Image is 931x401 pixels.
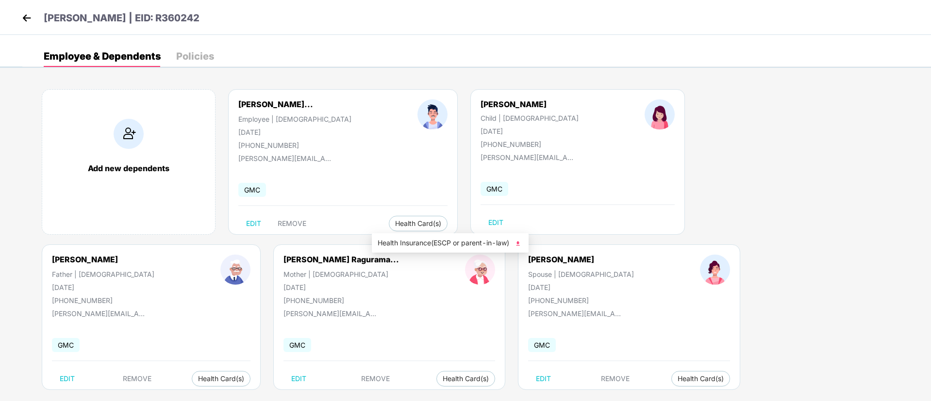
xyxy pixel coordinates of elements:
span: Health Card(s) [395,221,441,226]
img: profileImage [465,255,495,285]
img: addIcon [114,119,144,149]
div: [DATE] [481,127,579,135]
div: [PHONE_NUMBER] [481,140,579,148]
img: back [19,11,34,25]
span: Health Card(s) [678,376,724,381]
img: profileImage [220,255,250,285]
div: [DATE] [528,283,634,291]
button: Health Card(s) [671,371,730,386]
button: EDIT [481,215,511,230]
div: [PERSON_NAME][EMAIL_ADDRESS][DOMAIN_NAME] [52,309,149,318]
div: [PERSON_NAME][EMAIL_ADDRESS][DOMAIN_NAME] [481,153,578,161]
div: [PERSON_NAME][EMAIL_ADDRESS][DOMAIN_NAME] [238,154,335,162]
span: GMC [283,338,311,352]
div: [PERSON_NAME] [528,255,594,264]
img: profileImage [645,99,675,129]
button: REMOVE [270,216,314,231]
span: Health Card(s) [198,376,244,381]
div: [PERSON_NAME] Ragurama... [283,255,399,264]
span: GMC [52,338,80,352]
div: [PHONE_NUMBER] [528,296,634,305]
span: GMC [481,182,508,196]
p: [PERSON_NAME] | EID: R360242 [44,11,199,26]
div: [PHONE_NUMBER] [52,296,154,305]
span: REMOVE [361,375,390,383]
div: [PERSON_NAME][EMAIL_ADDRESS][DOMAIN_NAME] [528,309,625,318]
div: Father | [DEMOGRAPHIC_DATA] [52,270,154,278]
button: REMOVE [115,371,159,386]
button: Health Card(s) [436,371,495,386]
button: Health Card(s) [389,216,448,231]
div: [PHONE_NUMBER] [238,141,351,149]
div: [DATE] [238,128,351,136]
img: profileImage [700,255,730,285]
span: EDIT [488,219,503,226]
div: Policies [176,51,214,61]
div: [PERSON_NAME] [481,99,579,109]
span: GMC [528,338,556,352]
img: profileImage [417,99,448,129]
span: REMOVE [123,375,151,383]
button: REMOVE [353,371,398,386]
div: [PERSON_NAME][EMAIL_ADDRESS][DOMAIN_NAME] [283,309,381,318]
div: Child | [DEMOGRAPHIC_DATA] [481,114,579,122]
span: REMOVE [601,375,630,383]
span: EDIT [291,375,306,383]
div: Employee | [DEMOGRAPHIC_DATA] [238,115,351,123]
button: REMOVE [593,371,637,386]
span: Health Insurance(ESCP or parent-in-law) [378,238,523,248]
div: Spouse | [DEMOGRAPHIC_DATA] [528,270,634,278]
span: EDIT [246,220,261,227]
span: GMC [238,183,266,197]
span: EDIT [536,375,551,383]
button: EDIT [283,371,314,386]
div: [DATE] [283,283,399,291]
span: EDIT [60,375,75,383]
div: Mother | [DEMOGRAPHIC_DATA] [283,270,399,278]
img: svg+xml;base64,PHN2ZyB4bWxucz0iaHR0cDovL3d3dy53My5vcmcvMjAwMC9zdmciIHhtbG5zOnhsaW5rPSJodHRwOi8vd3... [513,239,523,248]
button: EDIT [238,216,269,231]
div: Employee & Dependents [44,51,161,61]
span: Health Card(s) [443,376,489,381]
button: EDIT [52,371,83,386]
div: Add new dependents [52,163,205,173]
div: [PERSON_NAME] [52,255,118,264]
button: EDIT [528,371,559,386]
span: REMOVE [278,220,306,227]
button: Health Card(s) [192,371,250,386]
div: [PHONE_NUMBER] [283,296,399,305]
div: [DATE] [52,283,154,291]
div: [PERSON_NAME]... [238,99,313,109]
